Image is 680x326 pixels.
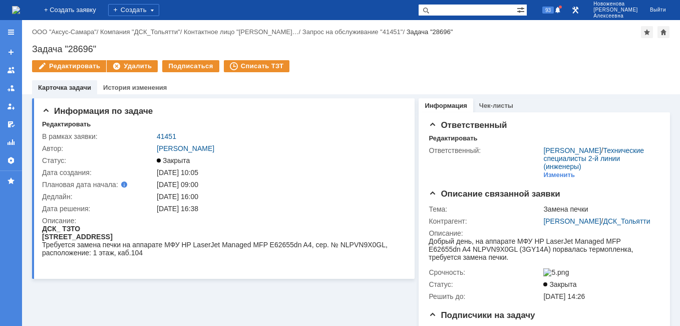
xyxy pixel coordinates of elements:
div: Задача "28696" [407,28,453,36]
div: Тема: [429,205,541,213]
div: Редактировать [42,120,91,128]
div: / [184,28,302,36]
a: ДСК_Тольятти [603,217,650,225]
div: Ответственный: [429,146,541,154]
span: 93 [542,7,554,14]
div: Задача "28696" [32,44,670,54]
a: [PERSON_NAME] [543,217,601,225]
img: logo [12,6,20,14]
div: Замена печки [543,205,655,213]
div: [DATE] 16:38 [157,205,401,213]
div: Контрагент: [429,217,541,225]
span: Информация по задаче [42,106,153,116]
div: Статус: [429,280,541,288]
div: / [32,28,100,36]
div: Плановая дата начала: [42,181,143,189]
a: Настройки [3,152,19,169]
span: Расширенный поиск [517,5,527,14]
div: Дата решения: [42,205,155,213]
span: [DATE] 14:26 [543,292,585,300]
div: Описание: [42,217,403,225]
div: [DATE] 09:00 [157,181,401,189]
a: Компания "ДСК_Тольятти" [100,28,180,36]
a: 41451 [157,132,176,140]
a: Информация [425,102,467,109]
a: Создать заявку [3,44,19,60]
div: Редактировать [429,134,477,142]
a: [PERSON_NAME] [543,146,601,154]
div: [DATE] 10:05 [157,169,401,177]
a: Отчеты [3,134,19,150]
div: Автор: [42,144,155,152]
div: / [302,28,407,36]
a: Перейти в интерфейс администратора [569,4,581,16]
div: / [543,217,655,225]
a: Чек-листы [479,102,513,109]
a: История изменения [103,84,167,91]
span: [PERSON_NAME] [593,7,638,13]
a: Контактное лицо "[PERSON_NAME]… [184,28,299,36]
div: Сделать домашней страницей [657,26,669,38]
div: Описание: [429,229,657,237]
div: Добавить в избранное [641,26,653,38]
div: Создать [108,4,159,16]
div: Дата создания: [42,169,155,177]
div: / [543,146,655,171]
div: Решить до: [429,292,541,300]
div: Изменить [543,171,575,179]
a: Заявки на командах [3,62,19,78]
span: Новоженова [593,1,638,7]
div: / [100,28,184,36]
a: Карточка задачи [38,84,91,91]
span: Закрыта [157,156,190,165]
img: 5.png [543,268,569,276]
div: [DATE] 16:00 [157,193,401,201]
span: Закрыта [543,280,576,288]
div: Срочность: [429,268,541,276]
span: Подписчики на задачу [429,310,535,320]
a: [PERSON_NAME] [157,144,214,152]
a: Мои согласования [3,116,19,132]
a: Запрос на обслуживание "41451" [302,28,403,36]
span: Ответственный [429,120,507,130]
a: Заявки в моей ответственности [3,80,19,96]
div: Статус: [42,156,155,165]
a: Технические специалисты 2-й линии (инженеры) [543,146,644,171]
div: В рамках заявки: [42,132,155,140]
a: ООО "Аксус-Самара" [32,28,97,36]
a: Перейти на домашнюю страницу [12,6,20,14]
a: Мои заявки [3,98,19,114]
div: Дедлайн: [42,193,155,201]
span: Описание связанной заявки [429,189,560,199]
span: Алексеевна [593,13,638,19]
